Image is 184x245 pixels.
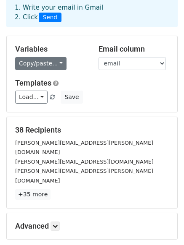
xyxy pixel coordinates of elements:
[99,44,169,54] h5: Email column
[15,140,153,156] small: [PERSON_NAME][EMAIL_ADDRESS][PERSON_NAME][DOMAIN_NAME]
[61,91,83,104] button: Save
[15,125,169,135] h5: 38 Recipients
[15,189,51,200] a: +35 more
[8,3,176,22] div: 1. Write your email in Gmail 2. Click
[15,78,51,87] a: Templates
[15,159,154,165] small: [PERSON_NAME][EMAIL_ADDRESS][DOMAIN_NAME]
[15,44,86,54] h5: Variables
[15,222,169,231] h5: Advanced
[15,91,48,104] a: Load...
[15,168,153,184] small: [PERSON_NAME][EMAIL_ADDRESS][PERSON_NAME][DOMAIN_NAME]
[142,205,184,245] iframe: Chat Widget
[15,57,67,70] a: Copy/paste...
[39,13,61,23] span: Send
